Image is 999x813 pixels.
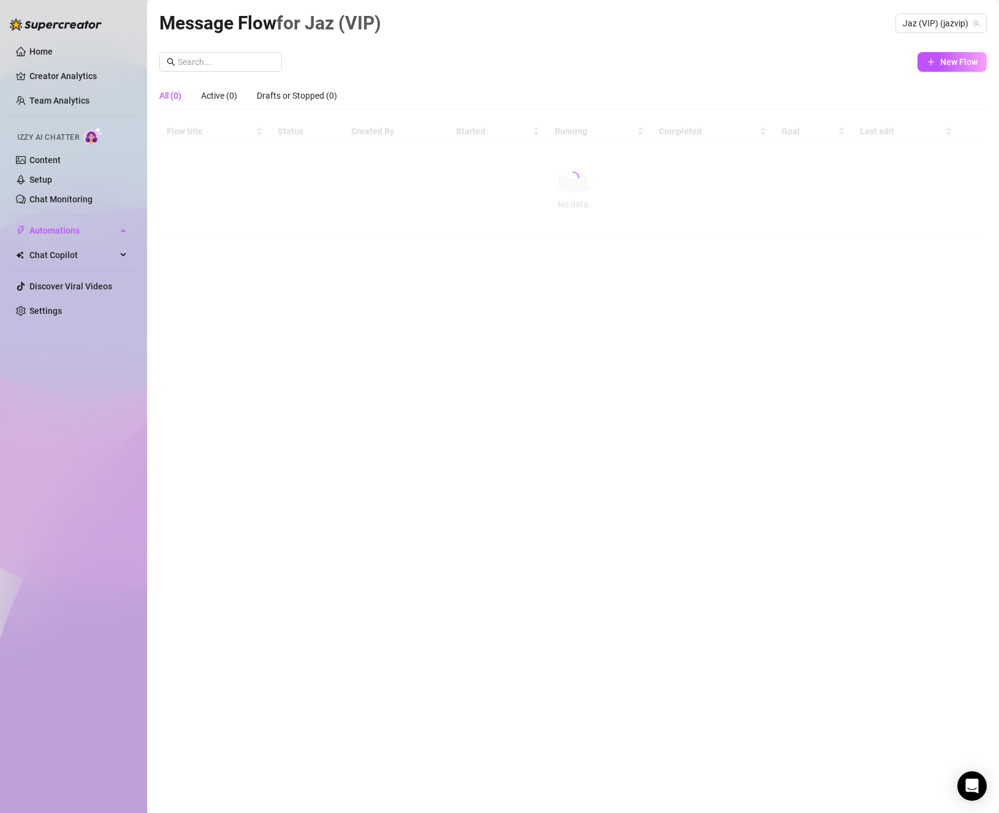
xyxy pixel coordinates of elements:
[29,306,62,316] a: Settings
[29,66,127,86] a: Creator Analytics
[159,9,381,37] article: Message Flow
[10,18,102,31] img: logo-BBDzfeDw.svg
[940,57,978,67] span: New Flow
[178,55,275,69] input: Search...
[29,221,116,240] span: Automations
[84,127,103,145] img: AI Chatter
[917,52,987,72] button: New Flow
[29,96,89,105] a: Team Analytics
[29,194,93,204] a: Chat Monitoring
[167,58,175,66] span: search
[276,12,381,34] span: for Jaz (VIP)
[29,245,116,265] span: Chat Copilot
[29,155,61,165] a: Content
[29,47,53,56] a: Home
[29,281,112,291] a: Discover Viral Videos
[17,132,79,143] span: Izzy AI Chatter
[257,89,337,102] div: Drafts or Stopped (0)
[29,175,52,185] a: Setup
[973,20,980,27] span: team
[927,58,935,66] span: plus
[957,771,987,801] div: Open Intercom Messenger
[201,89,237,102] div: Active (0)
[159,89,181,102] div: All (0)
[16,251,24,259] img: Chat Copilot
[903,14,979,32] span: Jaz (VIP) (jazvip)
[567,172,579,184] span: loading
[16,226,26,235] span: thunderbolt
